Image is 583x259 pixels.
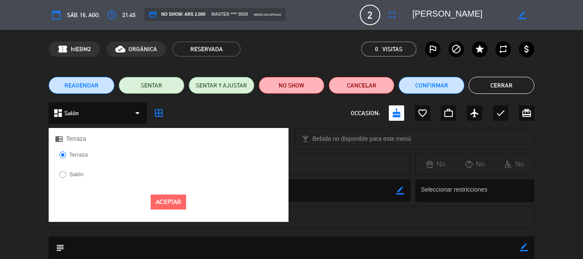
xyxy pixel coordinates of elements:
[522,108,532,118] i: card_giftcard
[49,77,114,94] button: REAGENDAR
[115,44,125,54] i: cloud_done
[312,134,411,144] span: Bebida no disponible para este menú
[417,108,428,118] i: favorite_border
[469,77,534,94] button: Cerrar
[495,159,534,170] div: No
[387,10,397,20] i: fullscreen
[64,81,99,90] span: REAGENDAR
[55,135,63,143] i: chrome_reader_mode
[104,7,120,23] button: access_time
[189,77,254,94] button: SENTAR Y AJUSTAR
[154,108,164,118] i: border_all
[122,10,136,20] span: 21:45
[53,108,63,118] i: dashboard
[443,108,454,118] i: work_outline
[522,44,532,54] i: attach_money
[67,10,100,20] span: sáb. 16, ago.
[469,108,480,118] i: airplanemode_active
[149,10,205,19] span: NO SHOW: ARS 2.000
[119,77,184,94] button: SENTAR
[385,7,400,23] button: fullscreen
[416,159,455,170] div: No
[66,134,86,144] span: Terraza
[329,77,394,94] button: Cancelar
[259,77,324,94] button: NO SHOW
[351,108,380,118] span: OCCASION:
[475,44,485,54] i: star
[132,108,143,118] i: arrow_drop_down
[391,108,402,118] i: cake
[49,7,64,23] button: calendar_today
[360,5,380,25] span: 2
[69,172,83,177] label: Salón
[64,108,79,118] span: Salón
[149,10,157,19] i: credit_card
[71,44,91,54] span: htEBM2
[128,44,157,54] span: ORGÁNICA
[399,77,464,94] button: Confirmar
[51,10,61,20] i: calendar_today
[254,12,281,17] span: mercadopago
[396,186,404,195] i: border_color
[172,41,241,57] span: RESERVADA
[69,152,87,157] label: Terraza
[520,243,528,251] i: border_color
[58,44,68,54] span: confirmation_number
[455,159,495,170] div: No
[375,44,378,54] span: 0
[151,195,186,210] button: Aceptar
[107,10,117,20] i: access_time
[498,44,508,54] i: repeat
[428,44,438,54] i: outlined_flag
[496,108,506,118] i: check
[382,44,402,54] em: Visitas
[55,243,64,252] i: subject
[451,44,461,54] i: block
[518,11,526,19] i: border_color
[49,207,534,228] div: Documento de identidad: 59170355
[301,135,309,143] i: local_bar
